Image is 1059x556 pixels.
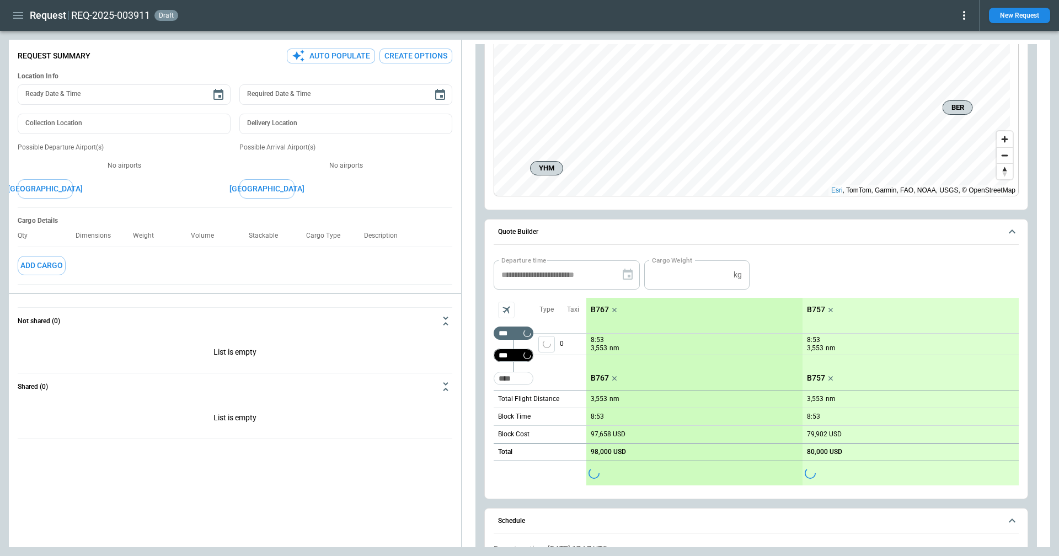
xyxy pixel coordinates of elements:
span: Aircraft selection [498,302,515,318]
div: Not shared (0) [18,334,452,373]
h2: REQ-2025-003911 [71,9,150,22]
button: Quote Builder [494,220,1019,245]
p: Taxi [567,305,579,314]
p: 3,553 [807,395,823,403]
p: nm [609,394,619,404]
p: 97,658 USD [591,430,625,439]
span: Type of sector [538,336,555,352]
button: Create Options [379,49,452,63]
p: Stackable [249,232,287,240]
p: 3,553 [591,344,607,353]
p: 98,000 USD [591,448,626,456]
span: YHM [535,163,558,174]
div: Not shared (0) [18,400,452,439]
h6: Shared (0) [18,383,48,391]
p: nm [826,344,836,353]
p: Total Flight Distance [498,394,559,404]
button: Add Cargo [18,256,66,275]
p: List is empty [18,334,452,373]
label: Cargo Weight [652,255,692,265]
p: Possible Departure Airport(s) [18,143,231,152]
span: draft [157,12,176,19]
button: Zoom in [997,131,1013,147]
h6: Not shared (0) [18,318,60,325]
p: B767 [591,373,609,383]
div: , TomTom, Garmin, FAO, NOAA, USGS, © OpenStreetMap [831,185,1015,196]
button: [GEOGRAPHIC_DATA] [18,179,73,199]
button: Shared (0) [18,373,452,400]
p: List is empty [18,400,452,439]
p: B757 [807,373,825,383]
button: Choose date [429,84,451,106]
button: Reset bearing to north [997,163,1013,179]
button: Zoom out [997,147,1013,163]
button: [GEOGRAPHIC_DATA] [239,179,295,199]
span: BER [948,102,968,113]
p: Description [364,232,407,240]
p: 8:53 [807,413,820,421]
h6: Total [498,448,512,456]
button: left aligned [538,336,555,352]
p: Cargo Type [306,232,349,240]
p: kg [734,270,742,280]
button: New Request [989,8,1050,23]
div: Too short [494,372,533,385]
canvas: Map [494,30,1010,196]
p: Possible Arrival Airport(s) [239,143,452,152]
p: B767 [591,305,609,314]
p: 8:53 [807,336,820,344]
p: 3,553 [591,395,607,403]
p: Block Time [498,412,531,421]
p: Weight [133,232,163,240]
p: Block Cost [498,430,529,439]
p: 0 [560,334,586,355]
a: Esri [831,186,843,194]
div: scrollable content [586,298,1019,485]
p: Volume [191,232,223,240]
div: Not found [494,349,533,362]
h6: Location Info [18,72,452,81]
h6: Cargo Details [18,217,452,225]
p: Departure time: [DATE] 17:17 UTC [494,544,1019,554]
h6: Schedule [498,517,525,525]
p: Qty [18,232,36,240]
h6: Quote Builder [498,228,538,236]
p: 8:53 [591,336,604,344]
p: No airports [239,161,452,170]
p: 80,000 USD [807,448,842,456]
p: No airports [18,161,231,170]
p: nm [609,344,619,353]
h1: Request [30,9,66,22]
p: Type [539,305,554,314]
p: Request Summary [18,51,90,61]
p: B757 [807,305,825,314]
p: 3,553 [807,344,823,353]
p: nm [826,394,836,404]
p: 79,902 USD [807,430,842,439]
div: Quote Builder [494,260,1019,485]
button: Schedule [494,509,1019,534]
div: Not found [494,327,533,340]
button: Not shared (0) [18,308,452,334]
button: Choose date [207,84,229,106]
p: Dimensions [76,232,120,240]
label: Departure time [501,255,547,265]
button: Auto Populate [287,49,375,63]
p: 8:53 [591,413,604,421]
